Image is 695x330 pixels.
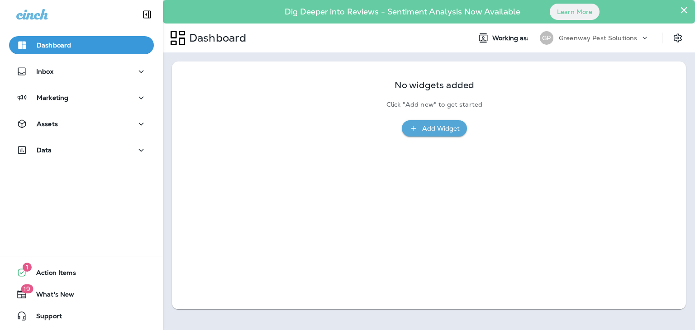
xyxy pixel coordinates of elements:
button: Dashboard [9,36,154,54]
button: Settings [670,30,686,46]
button: Marketing [9,89,154,107]
p: Assets [37,120,58,127]
span: What's New [27,291,74,302]
button: Learn More [550,4,600,20]
div: GP [540,31,553,45]
p: Dig Deeper into Reviews - Sentiment Analysis Now Available [258,10,547,13]
span: 1 [23,263,32,272]
button: Data [9,141,154,159]
button: Inbox [9,62,154,80]
p: Dashboard [186,31,246,45]
p: Greenway Pest Solutions [559,34,637,42]
p: Marketing [37,94,68,101]
button: Assets [9,115,154,133]
p: No widgets added [395,81,474,89]
p: Click "Add new" to get started [386,101,482,108]
button: Close [680,3,688,17]
div: Add Widget [422,123,460,134]
button: Add Widget [402,120,467,137]
button: 19What's New [9,285,154,303]
span: Action Items [27,269,76,280]
p: Inbox [36,68,53,75]
span: 19 [21,284,33,293]
button: Support [9,307,154,325]
span: Working as: [492,34,531,42]
p: Dashboard [37,42,71,49]
span: Support [27,312,62,323]
button: Collapse Sidebar [134,5,160,24]
p: Data [37,146,52,154]
button: 1Action Items [9,264,154,282]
